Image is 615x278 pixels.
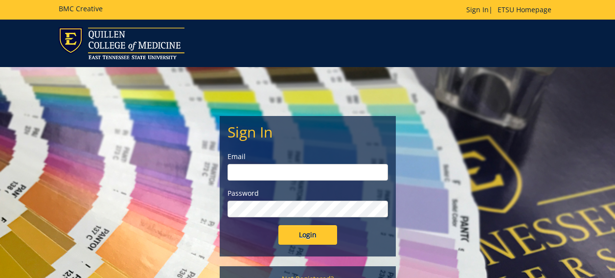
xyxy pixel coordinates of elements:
[228,188,388,198] label: Password
[466,5,489,14] a: Sign In
[278,225,337,245] input: Login
[228,152,388,162] label: Email
[228,124,388,140] h2: Sign In
[59,27,184,59] img: ETSU logo
[466,5,556,15] p: |
[59,5,103,12] h5: BMC Creative
[493,5,556,14] a: ETSU Homepage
